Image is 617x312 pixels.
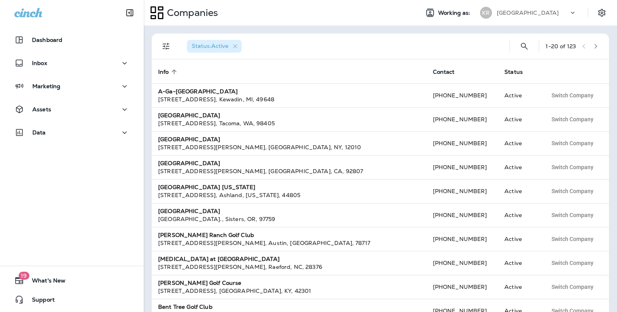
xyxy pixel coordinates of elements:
td: [PHONE_NUMBER] [427,83,498,107]
button: Switch Company [547,161,598,173]
button: Switch Company [547,233,598,245]
span: What's New [24,277,65,287]
div: [STREET_ADDRESS][PERSON_NAME] , Austin , [GEOGRAPHIC_DATA] , 78717 [158,239,420,247]
span: Switch Company [552,117,593,122]
span: Info [158,68,179,75]
strong: [PERSON_NAME] Ranch Golf Club [158,231,254,239]
span: Switch Company [552,236,593,242]
td: [PHONE_NUMBER] [427,227,498,251]
button: Collapse Sidebar [119,5,141,21]
p: Data [32,129,46,136]
button: Support [8,292,136,308]
p: Dashboard [32,37,62,43]
button: Assets [8,101,136,117]
strong: [GEOGRAPHIC_DATA] [158,112,220,119]
div: [STREET_ADDRESS] , Ashland , [US_STATE] , 44805 [158,191,420,199]
td: [PHONE_NUMBER] [427,275,498,299]
span: Switch Company [552,260,593,266]
button: Filters [158,38,174,54]
td: Active [498,227,541,251]
td: Active [498,251,541,275]
td: Active [498,107,541,131]
td: [PHONE_NUMBER] [427,251,498,275]
strong: [GEOGRAPHIC_DATA] [158,136,220,143]
div: [GEOGRAPHIC_DATA]. , Sisters , OR , 97759 [158,215,420,223]
div: [STREET_ADDRESS][PERSON_NAME] , [GEOGRAPHIC_DATA] , CA , 92807 [158,167,420,175]
button: Switch Company [547,281,598,293]
strong: [GEOGRAPHIC_DATA] [US_STATE] [158,184,255,191]
button: 19What's New [8,273,136,288]
strong: [GEOGRAPHIC_DATA] [158,160,220,167]
span: Switch Company [552,93,593,98]
p: Inbox [32,60,47,66]
p: Assets [32,106,51,113]
strong: [MEDICAL_DATA] at [GEOGRAPHIC_DATA] [158,255,280,263]
span: Contact [433,68,465,75]
td: [PHONE_NUMBER] [427,179,498,203]
div: [STREET_ADDRESS] , Kewadin , MI , 49648 [158,95,420,103]
td: Active [498,275,541,299]
span: Switch Company [552,188,593,194]
button: Settings [595,6,609,20]
button: Switch Company [547,209,598,221]
button: Switch Company [547,113,598,125]
td: Active [498,179,541,203]
span: Status [504,68,533,75]
td: [PHONE_NUMBER] [427,107,498,131]
div: [STREET_ADDRESS][PERSON_NAME] , [GEOGRAPHIC_DATA] , NY , 12010 [158,143,420,151]
td: Active [498,203,541,227]
td: [PHONE_NUMBER] [427,131,498,155]
span: Working as: [438,10,472,16]
button: Dashboard [8,32,136,48]
p: Companies [164,7,218,19]
button: Switch Company [547,137,598,149]
button: Inbox [8,55,136,71]
button: Data [8,124,136,140]
button: Marketing [8,78,136,94]
p: [GEOGRAPHIC_DATA] [497,10,559,16]
button: Switch Company [547,185,598,197]
td: Active [498,155,541,179]
div: [STREET_ADDRESS][PERSON_NAME] , Raeford , NC , 28376 [158,263,420,271]
span: 19 [18,272,29,280]
strong: A-Ga-[GEOGRAPHIC_DATA] [158,88,238,95]
strong: [PERSON_NAME] Golf Course [158,279,242,286]
td: [PHONE_NUMBER] [427,155,498,179]
span: Status : Active [192,42,228,49]
strong: Bent Tree Golf Club [158,303,212,310]
strong: [GEOGRAPHIC_DATA] [158,207,220,215]
span: Switch Company [552,164,593,170]
td: Active [498,131,541,155]
span: Info [158,69,169,75]
p: Marketing [32,83,60,89]
button: Switch Company [547,257,598,269]
span: Switch Company [552,284,593,290]
span: Switch Company [552,212,593,218]
div: [STREET_ADDRESS] , Tacoma , WA , 98405 [158,119,420,127]
span: Status [504,69,523,75]
button: Search Companies [516,38,532,54]
div: KR [480,7,492,19]
span: Support [24,296,55,306]
span: Contact [433,69,455,75]
div: [STREET_ADDRESS] , [GEOGRAPHIC_DATA] , KY , 42301 [158,287,420,295]
td: Active [498,83,541,107]
div: Status:Active [187,40,242,53]
td: [PHONE_NUMBER] [427,203,498,227]
div: 1 - 20 of 123 [546,43,576,49]
button: Switch Company [547,89,598,101]
span: Switch Company [552,140,593,146]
